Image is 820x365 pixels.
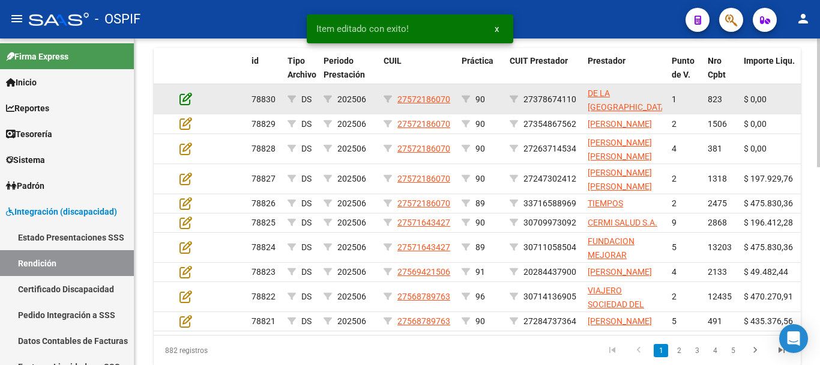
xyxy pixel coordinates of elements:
[672,267,677,277] span: 4
[708,56,726,79] span: Nro Cpbt
[397,316,450,326] span: 27568789763
[672,94,677,104] span: 1
[583,48,667,101] datatable-header-cell: Prestador
[744,56,795,66] span: Importe Liqu.
[397,292,450,301] span: 27568789763
[337,94,366,104] span: 202506
[252,216,278,230] div: 78825
[708,292,732,301] span: 12435
[301,198,312,208] span: DS
[6,102,49,115] span: Reportes
[301,316,312,326] span: DS
[672,344,686,357] a: 2
[301,144,312,153] span: DS
[672,242,677,252] span: 5
[10,11,24,26] mat-icon: menu
[708,344,722,357] a: 4
[523,198,576,208] span: 33716588969
[588,88,669,112] span: DE LA [GEOGRAPHIC_DATA]
[708,144,722,153] span: 381
[319,48,379,101] datatable-header-cell: Periodo Prestación
[744,344,767,357] a: go to next page
[588,198,623,208] span: TIEMPOS
[672,198,677,208] span: 2
[739,48,805,101] datatable-header-cell: Importe Liqu.
[252,241,278,254] div: 78824
[475,144,485,153] span: 90
[588,138,652,161] span: [PERSON_NAME] [PERSON_NAME]
[301,242,312,252] span: DS
[588,267,652,277] span: [PERSON_NAME]
[708,94,722,104] span: 823
[652,340,670,361] li: page 1
[523,119,576,129] span: 27354867562
[288,56,316,79] span: Tipo Archivo
[485,18,508,40] button: x
[708,198,727,208] span: 2475
[588,218,657,227] span: CERMI SALUD S.A.
[6,50,68,63] span: Firma Express
[337,218,366,227] span: 202506
[475,292,485,301] span: 96
[588,236,653,328] span: FUNDACION MEJORAR ESTUDIANDO TRABAJANDO PARA ASCENDER SOCIALMENTE ( M.E.T.A.S.)
[475,198,485,208] span: 89
[672,144,677,153] span: 4
[672,56,695,79] span: Punto de V.
[337,144,366,153] span: 202506
[324,56,365,79] span: Periodo Prestación
[475,119,485,129] span: 90
[457,48,505,101] datatable-header-cell: Práctica
[247,48,283,101] datatable-header-cell: id
[744,144,767,153] span: $ 0,00
[672,119,677,129] span: 2
[672,174,677,183] span: 2
[744,267,788,277] span: $ 49.482,44
[301,292,312,301] span: DS
[252,290,278,304] div: 78822
[523,144,576,153] span: 27263714534
[6,76,37,89] span: Inicio
[252,265,278,279] div: 78823
[379,48,457,101] datatable-header-cell: CUIL
[6,127,52,141] span: Tesorería
[252,197,278,210] div: 78826
[627,344,650,357] a: go to previous page
[744,292,793,301] span: $ 470.270,91
[523,218,576,227] span: 30709973092
[708,242,732,252] span: 13203
[588,56,626,66] span: Prestador
[475,242,485,252] span: 89
[588,316,652,326] span: [PERSON_NAME]
[95,6,140,32] span: - OSPIF
[283,48,319,101] datatable-header-cell: Tipo Archivo
[6,205,117,218] span: Integración (discapacidad)
[744,316,793,326] span: $ 435.376,56
[252,314,278,328] div: 78821
[654,344,668,357] a: 1
[744,218,793,227] span: $ 196.412,28
[337,316,366,326] span: 202506
[495,23,499,34] span: x
[688,340,706,361] li: page 3
[397,144,450,153] span: 27572186070
[301,218,312,227] span: DS
[505,48,583,101] datatable-header-cell: CUIT Prestador
[252,172,278,186] div: 78827
[301,94,312,104] span: DS
[588,168,652,191] span: [PERSON_NAME] [PERSON_NAME]
[301,119,312,129] span: DS
[397,198,450,208] span: 27572186070
[384,56,402,66] span: CUIL
[397,174,450,183] span: 27572186070
[744,119,767,129] span: $ 0,00
[708,119,727,129] span: 1506
[337,198,366,208] span: 202506
[708,174,727,183] span: 1318
[252,117,278,131] div: 78829
[588,119,652,129] span: [PERSON_NAME]
[744,198,793,208] span: $ 475.830,36
[252,56,259,66] span: id
[337,292,366,301] span: 202506
[337,267,366,277] span: 202506
[397,267,450,277] span: 27569421506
